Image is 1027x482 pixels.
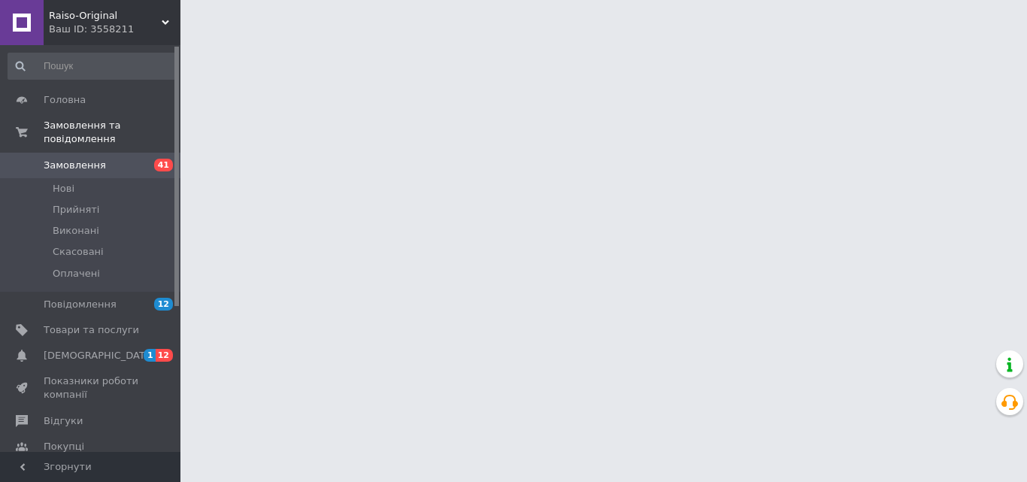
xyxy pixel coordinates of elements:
span: [DEMOGRAPHIC_DATA] [44,349,155,362]
span: Замовлення [44,159,106,172]
span: Показники роботи компанії [44,374,139,402]
span: Покупці [44,440,84,453]
span: 41 [154,159,173,171]
span: Оплачені [53,267,100,280]
span: Виконані [53,224,99,238]
input: Пошук [8,53,177,80]
span: Повідомлення [44,298,117,311]
span: 12 [156,349,173,362]
div: Ваш ID: 3558211 [49,23,180,36]
span: 1 [144,349,156,362]
span: Raiso-Original [49,9,162,23]
span: Замовлення та повідомлення [44,119,180,146]
span: Прийняті [53,203,99,217]
span: Відгуки [44,414,83,428]
span: Нові [53,182,74,196]
span: Товари та послуги [44,323,139,337]
span: Головна [44,93,86,107]
span: Скасовані [53,245,104,259]
span: 12 [154,298,173,311]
